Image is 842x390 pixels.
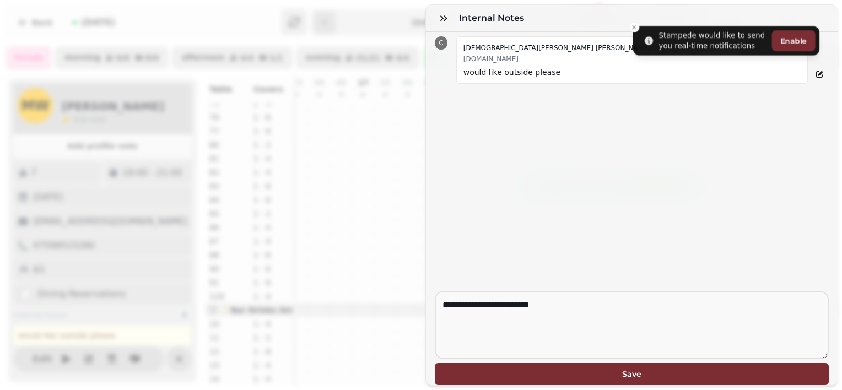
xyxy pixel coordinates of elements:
div: [EMAIL_ADDRESS][DOMAIN_NAME] [463,41,733,66]
time: 16:39:53 - [DATE] [742,41,801,66]
h3: Internal Notes [459,12,528,25]
button: Save [435,363,829,385]
span: C [439,40,443,46]
span: [DEMOGRAPHIC_DATA][PERSON_NAME] [PERSON_NAME] [463,44,651,52]
span: Save [444,370,820,378]
p: would like outside please [463,66,801,79]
